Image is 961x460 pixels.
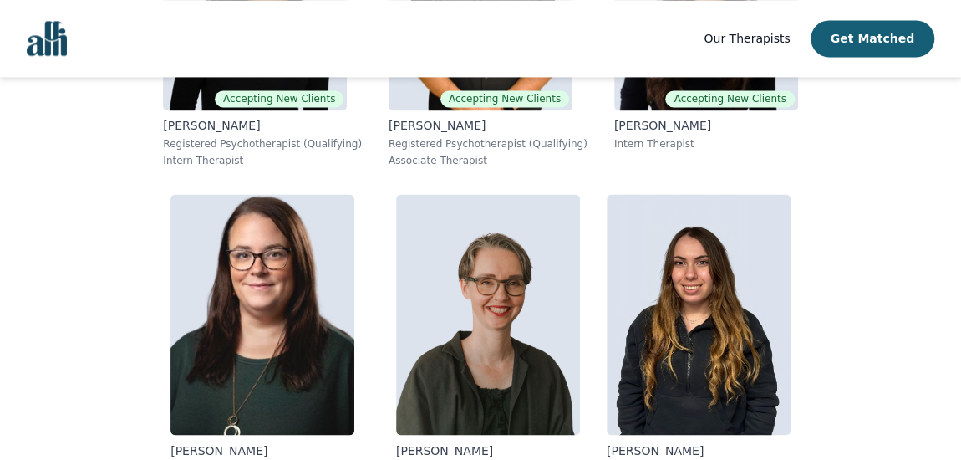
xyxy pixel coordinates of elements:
button: Get Matched [811,20,934,57]
p: Intern Therapist [614,137,798,151]
p: [PERSON_NAME] [614,117,798,134]
p: [PERSON_NAME] [170,442,369,458]
p: [PERSON_NAME] [389,117,587,134]
p: [PERSON_NAME] [607,442,791,458]
span: Accepting New Clients [665,90,794,107]
p: [PERSON_NAME] [396,442,580,458]
img: alli logo [27,21,67,56]
img: Mariangela_Servello [607,194,791,435]
span: Accepting New Clients [440,90,569,107]
p: Registered Psychotherapist (Qualifying) [389,137,587,151]
a: Our Therapists [704,28,790,49]
img: Claire_Cummings [396,194,580,435]
p: [PERSON_NAME] [163,117,362,134]
span: Accepting New Clients [215,90,343,107]
img: Andrea_Nordby [170,194,354,435]
p: Associate Therapist [389,154,587,167]
p: Registered Psychotherapist (Qualifying) [163,137,362,151]
span: Our Therapists [704,32,790,45]
p: Intern Therapist [163,154,362,167]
